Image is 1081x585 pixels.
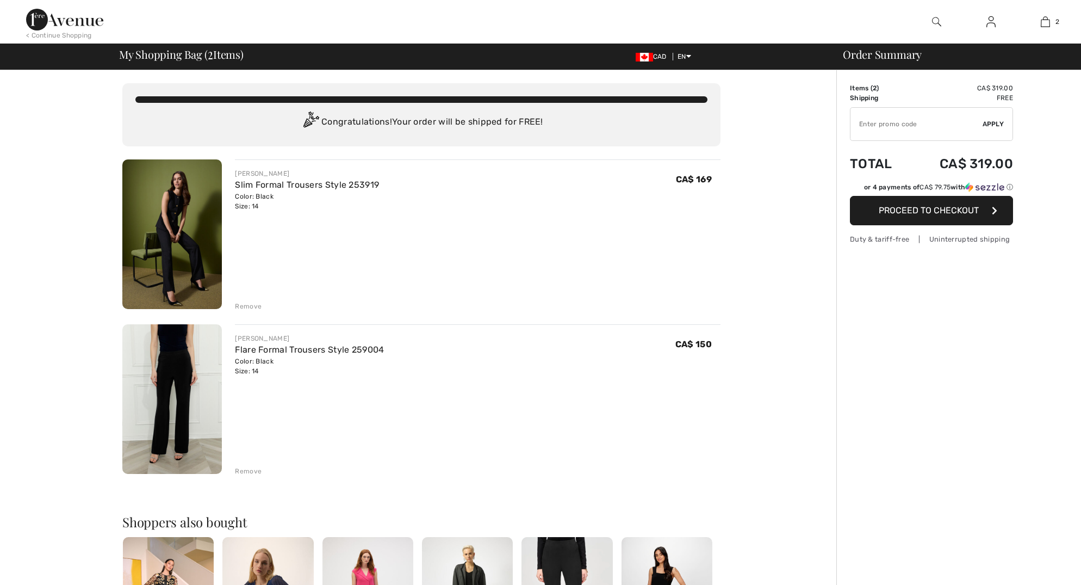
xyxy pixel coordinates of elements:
[235,344,384,355] a: Flare Formal Trousers Style 259004
[122,515,720,528] h2: Shoppers also bought
[909,93,1013,103] td: Free
[208,46,213,60] span: 2
[850,196,1013,225] button: Proceed to Checkout
[235,180,379,190] a: Slim Formal Trousers Style 253919
[879,205,979,215] span: Proceed to Checkout
[850,108,983,140] input: Promo code
[873,84,877,92] span: 2
[300,112,321,133] img: Congratulation2.svg
[235,334,384,343] div: [PERSON_NAME]
[122,324,222,474] img: Flare Formal Trousers Style 259004
[983,119,1004,129] span: Apply
[636,53,671,60] span: CAD
[675,339,712,349] span: CA$ 150
[850,182,1013,196] div: or 4 payments ofCA$ 79.75withSezzle Click to learn more about Sezzle
[965,182,1004,192] img: Sezzle
[235,301,262,311] div: Remove
[850,234,1013,244] div: Duty & tariff-free | Uninterrupted shipping
[978,15,1004,29] a: Sign In
[676,174,712,184] span: CA$ 169
[986,15,996,28] img: My Info
[678,53,691,60] span: EN
[26,9,103,30] img: 1ère Avenue
[920,183,950,191] span: CA$ 79.75
[830,49,1074,60] div: Order Summary
[909,83,1013,93] td: CA$ 319.00
[235,169,379,178] div: [PERSON_NAME]
[122,159,222,309] img: Slim Formal Trousers Style 253919
[135,112,707,133] div: Congratulations! Your order will be shipped for FREE!
[850,83,909,93] td: Items ( )
[864,182,1013,192] div: or 4 payments of with
[119,49,244,60] span: My Shopping Bag ( Items)
[26,30,92,40] div: < Continue Shopping
[909,145,1013,182] td: CA$ 319.00
[1055,17,1059,27] span: 2
[235,356,384,376] div: Color: Black Size: 14
[235,192,379,211] div: Color: Black Size: 14
[1041,15,1050,28] img: My Bag
[850,145,909,182] td: Total
[636,53,653,61] img: Canadian Dollar
[1018,15,1072,28] a: 2
[850,93,909,103] td: Shipping
[932,15,941,28] img: search the website
[235,466,262,476] div: Remove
